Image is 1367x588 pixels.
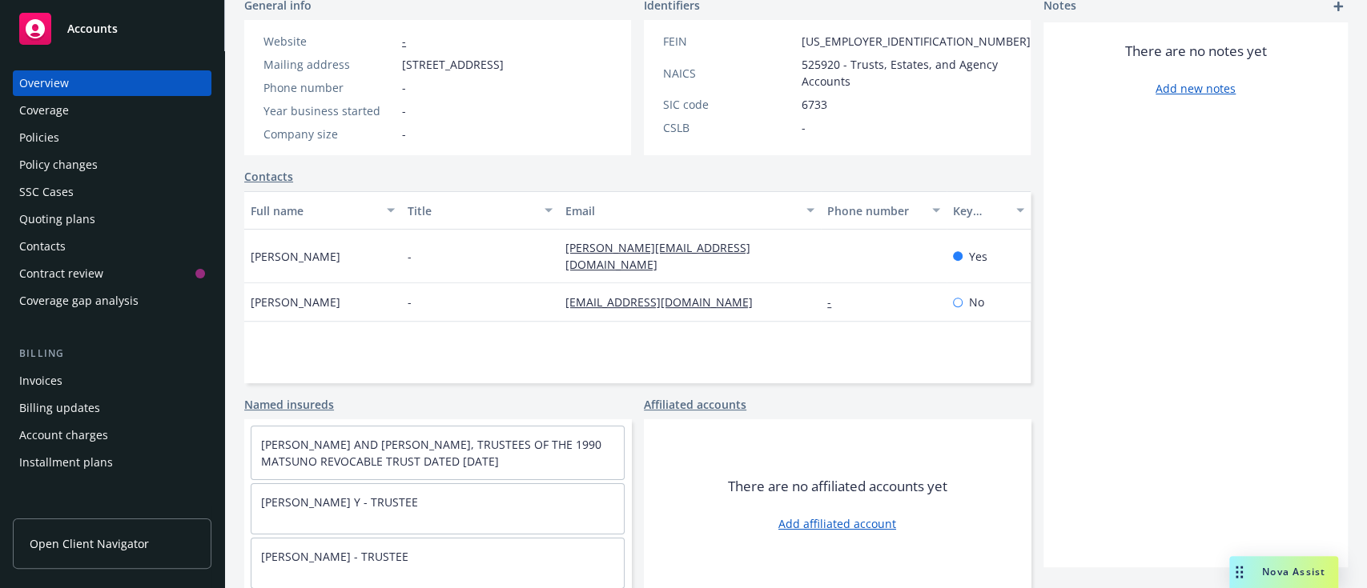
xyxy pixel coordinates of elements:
[261,549,408,564] a: [PERSON_NAME] - TRUSTEE
[953,202,1007,219] div: Key contact
[13,261,211,286] a: Contract review
[565,294,766,310] a: [EMAIL_ADDRESS][DOMAIN_NAME]
[663,96,795,113] div: SIC code
[1229,556,1338,588] button: Nova Assist
[13,288,211,314] a: Coverage gap analysis
[251,202,377,219] div: Full name
[263,56,396,73] div: Mailing address
[947,191,1031,230] button: Key contact
[802,56,1031,90] span: 525920 - Trusts, Estates, and Agency Accounts
[402,56,504,73] span: [STREET_ADDRESS]
[827,202,923,219] div: Phone number
[263,102,396,119] div: Year business started
[565,202,797,219] div: Email
[19,368,62,394] div: Invoices
[663,65,795,82] div: NAICS
[263,79,396,96] div: Phone number
[1262,565,1325,578] span: Nova Assist
[13,98,211,123] a: Coverage
[19,98,69,123] div: Coverage
[565,240,750,272] a: [PERSON_NAME][EMAIL_ADDRESS][DOMAIN_NAME]
[19,288,139,314] div: Coverage gap analysis
[559,191,821,230] button: Email
[663,33,795,50] div: FEIN
[13,152,211,178] a: Policy changes
[19,422,108,448] div: Account charges
[19,234,66,259] div: Contacts
[821,191,947,230] button: Phone number
[13,450,211,475] a: Installment plans
[13,346,211,362] div: Billing
[408,248,412,265] span: -
[263,33,396,50] div: Website
[13,6,211,51] a: Accounts
[67,22,118,35] span: Accounts
[401,191,558,230] button: Title
[644,396,746,413] a: Affiliated accounts
[19,395,100,421] div: Billing updates
[969,248,987,265] span: Yes
[13,179,211,205] a: SSC Cases
[19,179,74,205] div: SSC Cases
[402,102,406,119] span: -
[802,33,1031,50] span: [US_EMPLOYER_IDENTIFICATION_NUMBER]
[13,206,211,232] a: Quoting plans
[244,168,293,185] a: Contacts
[802,119,806,136] span: -
[19,206,95,232] div: Quoting plans
[802,96,827,113] span: 6733
[402,126,406,142] span: -
[1229,556,1249,588] div: Drag to move
[402,79,406,96] span: -
[263,126,396,142] div: Company size
[261,494,418,510] a: [PERSON_NAME] Y - TRUSTEE
[251,294,340,310] span: [PERSON_NAME]
[663,119,795,136] div: CSLB
[408,294,412,310] span: -
[13,70,211,96] a: Overview
[19,125,59,150] div: Policies
[402,34,406,49] a: -
[19,70,69,96] div: Overview
[244,396,334,413] a: Named insureds
[19,152,98,178] div: Policy changes
[969,294,984,310] span: No
[1156,80,1236,97] a: Add new notes
[408,202,534,219] div: Title
[13,395,211,421] a: Billing updates
[30,535,149,552] span: Open Client Navigator
[827,294,844,310] a: -
[1125,42,1267,61] span: There are no notes yet
[251,248,340,265] span: [PERSON_NAME]
[13,125,211,150] a: Policies
[778,515,896,532] a: Add affiliated account
[19,450,113,475] div: Installment plans
[728,477,947,496] span: There are no affiliated accounts yet
[19,261,103,286] div: Contract review
[244,191,401,230] button: Full name
[13,422,211,448] a: Account charges
[13,234,211,259] a: Contacts
[13,368,211,394] a: Invoices
[261,437,601,469] a: [PERSON_NAME] AND [PERSON_NAME], TRUSTEES OF THE 1990 MATSUNO REVOCABLE TRUST DATED [DATE]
